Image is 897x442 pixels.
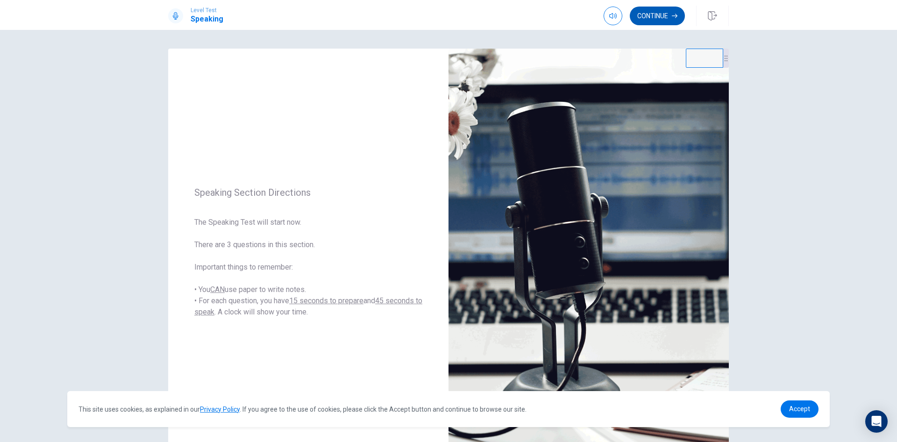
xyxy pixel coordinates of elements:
h1: Speaking [191,14,223,25]
div: Open Intercom Messenger [865,410,888,433]
a: dismiss cookie message [781,400,819,418]
span: Accept [789,405,810,413]
button: Continue [630,7,685,25]
span: Level Test [191,7,223,14]
span: This site uses cookies, as explained in our . If you agree to the use of cookies, please click th... [78,406,527,413]
span: Speaking Section Directions [194,187,422,198]
a: Privacy Policy [200,406,240,413]
u: 15 seconds to prepare [289,296,363,305]
div: cookieconsent [67,391,830,427]
u: CAN [210,285,225,294]
span: The Speaking Test will start now. There are 3 questions in this section. Important things to reme... [194,217,422,318]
